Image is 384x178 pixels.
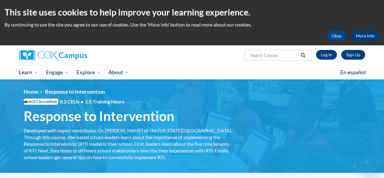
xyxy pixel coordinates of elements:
[85,99,124,104] span: 1.5 Training Hours
[336,66,370,79] a: En español
[42,65,73,79] a: Engage
[60,98,124,105] span: 0.2 CEUs
[24,127,233,161] div: Developed with expert contributor, Dr. [PERSON_NAME] of The [US_STATE][GEOGRAPHIC_DATA]. Through ...
[15,65,42,79] a: Learn
[250,52,298,59] input: Search Courses
[76,69,101,76] span: Explore
[24,99,58,105] span: IACET Accredited
[46,69,69,76] span: Engage
[73,65,105,79] a: Explore
[45,89,105,95] span: Response to Intervention
[341,50,365,60] a: Register
[351,31,379,41] a: More Info
[108,69,129,76] span: About
[316,50,337,60] a: Log In
[327,31,346,41] button: Okay
[19,50,128,61] a: Cox Campus
[15,65,370,79] div: Main menu
[360,154,379,173] iframe: Button to launch messaging window
[24,108,174,124] span: Response to Intervention
[5,21,379,28] p: By continuing to use the site you agree to our use of cookies. Use the ‘More info’ button to read...
[298,52,308,59] button: Search
[19,69,38,76] span: Learn
[81,99,83,104] span: •
[104,65,133,79] a: About
[340,69,366,75] span: En español
[24,89,38,95] a: Home
[5,6,379,18] h2: This site uses cookies to help improve your learning experience.
[19,50,87,61] img: Cox Campus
